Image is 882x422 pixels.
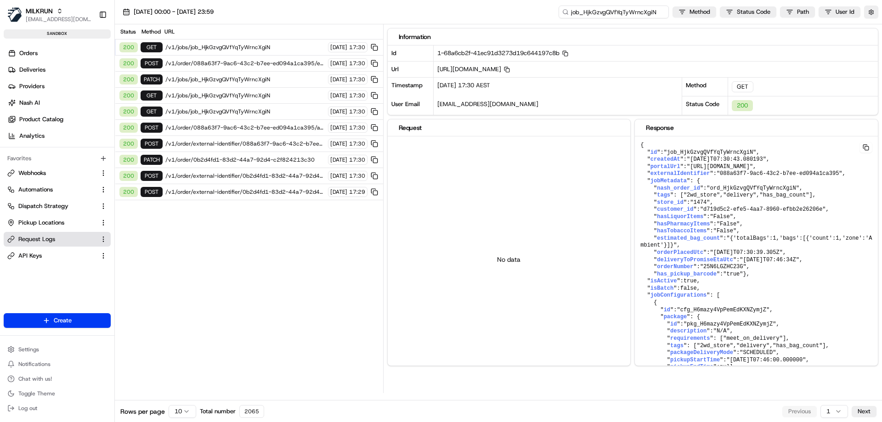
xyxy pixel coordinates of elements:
span: "true" [723,271,743,277]
span: /v1/jobs/job_HjkGzvgQVfYqTyWrncXgiN [165,92,325,99]
span: isActive [650,278,677,284]
span: "delivery" [736,343,769,349]
div: POST [141,171,163,181]
span: [EMAIL_ADDRESS][DOMAIN_NAME] [26,16,91,23]
div: 200 [119,74,138,84]
img: Nash [9,9,28,28]
span: Product Catalog [19,115,63,124]
span: isBatch [650,285,673,292]
div: User Email [388,96,434,115]
span: 17:30 [349,60,365,67]
div: 200 [119,171,138,181]
span: null [720,364,733,370]
span: "pkg_H6mazy4VpPemEdKXNZymjZ" [684,321,776,327]
img: 1736555255976-a54dd68f-1ca7-489b-9aae-adbdc363a1c4 [18,143,26,150]
span: 17:30 [349,92,365,99]
p: No data [497,255,520,264]
span: hasPharmacyItems [657,221,710,227]
div: 200 [119,123,138,133]
button: Dispatch Strategy [4,199,111,214]
div: 2065 [239,405,264,418]
img: Balvinder Singh Punie [9,158,24,173]
button: MILKRUN [26,6,53,16]
span: tags [657,192,670,198]
span: "{'totalBags':1,'bags':[{'count':1,'zone':'Ambient'}]}" [640,235,872,249]
span: 17:30 [349,156,365,163]
span: [DATE] [330,172,347,180]
a: Analytics [4,129,114,143]
span: Rows per page [120,407,165,416]
div: Method [682,77,728,96]
div: 200 [119,139,138,149]
span: true [684,278,697,284]
span: Deliveries [19,66,45,74]
span: 17:30 [349,76,365,83]
button: See all [142,118,167,129]
div: PATCH [141,155,163,165]
span: 1-68a6cb2f-41ec91d3273d19c644197c8b [437,49,568,57]
img: Asif Zaman Khan [9,134,24,148]
a: Providers [4,79,114,94]
button: Toggle Theme [4,387,111,400]
span: Total number [200,407,236,416]
div: 200 [119,187,138,197]
div: GET [141,107,163,117]
span: tags [670,343,684,349]
span: pickupStartTime [670,357,720,363]
span: "False" [713,228,736,234]
span: /v1/jobs/job_HjkGzvgQVfYqTyWrncXgiN [165,108,325,115]
a: 💻API Documentation [74,202,151,218]
span: orderPlacedUtc [657,249,703,256]
a: Request Logs [7,235,96,243]
span: "has_bag_count" [773,343,822,349]
span: "[URL][DOMAIN_NAME]" [687,163,753,170]
a: Powered byPylon [65,227,111,235]
span: requirements [670,335,710,342]
span: "ord_HjkGzvgQVfYqTyWrncXgiN" [707,185,799,191]
span: jobConfigurations [650,292,707,298]
span: deliveryToPromiseEtaUtc [657,257,733,263]
span: [DATE] [330,76,347,83]
button: Webhooks [4,166,111,180]
span: Log out [18,405,37,412]
span: "[DATE]T07:30:39.305Z" [710,249,783,256]
span: portalUrl [650,163,680,170]
span: Webhooks [18,169,46,177]
span: "d719d5c2-efe5-4aa7-8960-efbb2e26206e" [700,206,826,213]
span: User Id [836,8,854,16]
img: 9188753566659_6852d8bf1fb38e338040_72.png [19,88,36,104]
span: "2wd_store" [684,192,720,198]
div: Request [399,123,620,132]
div: Url [388,61,434,77]
span: nash_order_id [657,185,700,191]
span: id [670,321,677,327]
div: URL [164,28,379,35]
span: jobMetadata [650,178,687,184]
div: POST [141,58,163,68]
span: orderNumber [657,264,693,270]
a: Orders [4,46,114,61]
a: API Keys [7,252,96,260]
div: 200 [119,107,138,117]
div: We're available if you need us! [41,97,126,104]
span: 17:30 [349,124,365,131]
span: hasLiquorItems [657,214,703,220]
div: Method [140,28,162,35]
button: Notifications [4,358,111,371]
img: MILKRUN [7,7,22,22]
span: [PERSON_NAME] [28,142,74,150]
span: estimated_bag_count [657,235,720,242]
div: 💻 [78,206,85,214]
span: 17:30 [349,44,365,51]
button: MILKRUNMILKRUN[EMAIL_ADDRESS][DOMAIN_NAME] [4,4,95,26]
button: Next [852,406,876,417]
span: externalIdentifier [650,170,710,177]
button: Chat with us! [4,372,111,385]
span: Pylon [91,228,111,235]
span: [DATE] [330,156,347,163]
span: id [664,307,670,313]
span: /v1/order/088a63f7-9ac6-43c2-b7ee-ed094a1ca395/events [165,60,325,67]
button: Status Code [720,6,776,17]
span: "SCHEDULED" [740,349,776,356]
span: /v1/order/088a63f7-9ac6-43c2-b7ee-ed094a1ca395/autodispatch [165,124,325,131]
